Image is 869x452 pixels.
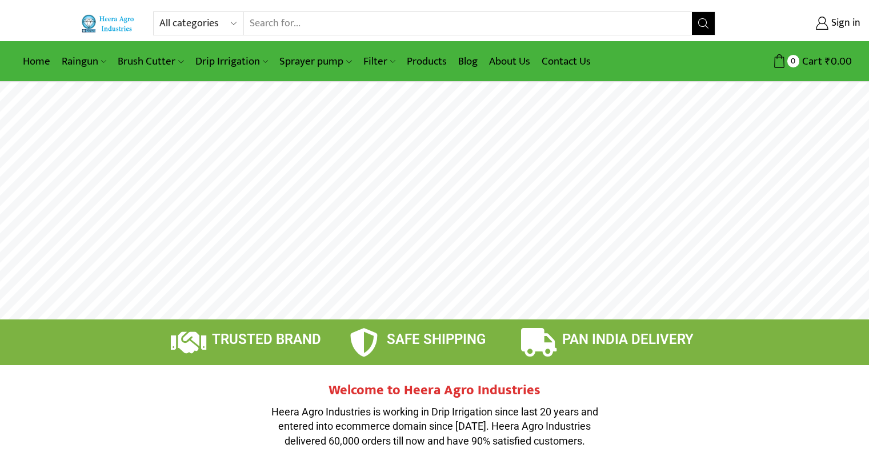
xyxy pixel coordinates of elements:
[452,48,483,75] a: Blog
[244,12,692,35] input: Search for...
[828,16,860,31] span: Sign in
[263,405,606,449] p: Heera Agro Industries is working in Drip Irrigation since last 20 years and entered into ecommerc...
[825,53,831,70] span: ₹
[727,51,852,72] a: 0 Cart ₹0.00
[562,331,694,347] span: PAN INDIA DELIVERY
[358,48,401,75] a: Filter
[190,48,274,75] a: Drip Irrigation
[263,382,606,399] h2: Welcome to Heera Agro Industries
[799,54,822,69] span: Cart
[274,48,357,75] a: Sprayer pump
[112,48,189,75] a: Brush Cutter
[787,55,799,67] span: 0
[692,12,715,35] button: Search button
[401,48,452,75] a: Products
[212,331,321,347] span: TRUSTED BRAND
[387,331,486,347] span: SAFE SHIPPING
[56,48,112,75] a: Raingun
[483,48,536,75] a: About Us
[17,48,56,75] a: Home
[825,53,852,70] bdi: 0.00
[732,13,860,34] a: Sign in
[536,48,596,75] a: Contact Us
